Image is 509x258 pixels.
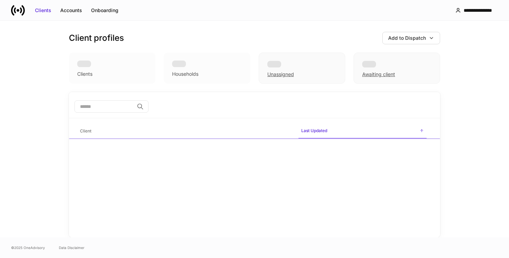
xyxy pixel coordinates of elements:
button: Add to Dispatch [382,32,440,44]
h6: Last Updated [301,127,327,134]
button: Clients [30,5,56,16]
h6: Client [80,128,91,134]
span: Client [77,124,293,138]
div: Unassigned [259,53,345,84]
div: Onboarding [91,7,118,14]
div: Households [172,71,198,77]
a: Data Disclaimer [59,245,84,250]
h3: Client profiles [69,33,124,44]
span: Last Updated [298,124,427,139]
button: Accounts [56,5,87,16]
div: Clients [35,7,51,14]
div: Accounts [60,7,82,14]
div: Awaiting client [362,71,395,78]
div: Unassigned [267,71,294,78]
div: Awaiting client [354,53,440,84]
button: Onboarding [87,5,123,16]
span: © 2025 OneAdvisory [11,245,45,250]
div: Clients [77,71,92,77]
div: Add to Dispatch [388,35,426,42]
